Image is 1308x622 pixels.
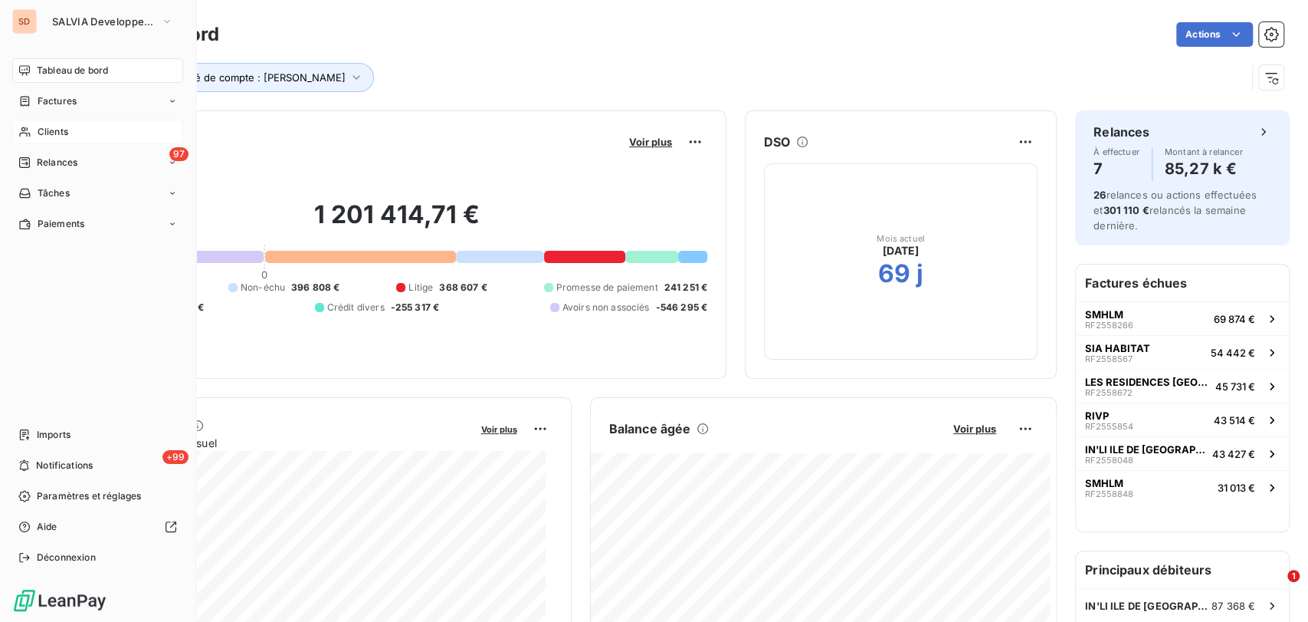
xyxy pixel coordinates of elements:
h2: 1 201 414,71 € [87,199,707,245]
button: RIVPRF255585443 514 € [1076,403,1289,436]
span: SMHLM [1085,308,1123,321]
button: Voir plus [624,135,677,149]
span: 45 731 € [1215,380,1255,393]
span: Chiffre d'affaires mensuel [87,435,470,451]
span: 241 251 € [664,281,707,295]
span: Promesse de paiement [556,281,658,295]
button: Voir plus [949,422,1001,436]
h2: j [916,258,923,289]
button: SMHLMRF255884831 013 € [1076,470,1289,504]
span: -546 295 € [655,301,707,314]
span: SMHLM [1085,477,1123,489]
div: SD [12,9,37,34]
span: RF2558048 [1085,456,1133,465]
span: 97 [169,147,188,161]
span: Mois actuel [877,234,925,243]
img: Logo LeanPay [12,588,107,613]
span: Voir plus [953,423,996,435]
span: Paramètres et réglages [37,489,141,503]
span: 26 [1093,189,1106,201]
h6: DSO [764,133,790,151]
iframe: Intercom live chat [1256,570,1293,607]
span: À effectuer [1093,147,1139,156]
h4: 85,27 k € [1165,156,1243,181]
span: Tableau de bord [37,64,108,77]
span: Voir plus [629,136,672,148]
span: 396 808 € [291,281,339,295]
span: Voir plus [481,424,517,435]
span: RF2558266 [1085,321,1133,330]
span: 87 368 € [1211,600,1255,612]
span: Litige [408,281,433,295]
span: Imports [37,428,70,442]
button: Actions [1176,22,1253,47]
h6: Relances [1093,123,1149,141]
span: 1 [1287,570,1300,582]
span: 54 442 € [1211,347,1255,359]
button: SMHLMRF255826669 874 € [1076,301,1289,335]
span: Déconnexion [37,551,96,564]
span: Avoirs non associés [562,301,650,314]
span: 368 607 € [439,281,487,295]
span: +99 [162,450,188,464]
span: RF2558567 [1085,354,1133,364]
span: Aide [37,520,57,534]
button: LES RESIDENCES [GEOGRAPHIC_DATA] [GEOGRAPHIC_DATA]RF255867245 731 € [1076,369,1289,403]
span: 43 427 € [1212,448,1255,460]
span: Chargé de compte : [PERSON_NAME] [166,71,346,84]
span: LES RESIDENCES [GEOGRAPHIC_DATA] [GEOGRAPHIC_DATA] [1085,376,1209,388]
button: Chargé de compte : [PERSON_NAME] [143,63,374,92]
span: Tâches [38,186,70,200]
span: RIVP [1085,410,1109,422]
span: 0 [261,268,267,281]
span: 301 110 € [1103,204,1149,216]
h4: 7 [1093,156,1139,181]
span: [DATE] [883,243,919,258]
a: Aide [12,515,183,539]
span: RF2555854 [1085,422,1133,431]
span: SALVIA Developpement [52,15,155,28]
h6: Factures échues [1076,265,1289,301]
span: -255 317 € [391,301,440,314]
span: Relances [37,156,77,169]
span: Montant à relancer [1165,147,1243,156]
span: Clients [38,125,68,139]
button: SIA HABITATRF255856754 442 € [1076,335,1289,369]
span: RF2558672 [1085,388,1133,397]
span: relances ou actions effectuées et relancés la semaine dernière. [1093,189,1257,232]
h6: Principaux débiteurs [1076,551,1289,588]
button: IN'LI ILE DE [GEOGRAPHIC_DATA]RF255804843 427 € [1076,436,1289,470]
span: 31 013 € [1218,482,1255,494]
span: SIA HABITAT [1085,342,1150,354]
span: Notifications [36,459,93,472]
span: RF2558848 [1085,489,1133,499]
h2: 69 [878,258,910,289]
span: IN'LI ILE DE [GEOGRAPHIC_DATA] [1085,600,1211,612]
span: IN'LI ILE DE [GEOGRAPHIC_DATA] [1085,443,1206,456]
span: 69 874 € [1214,313,1255,325]
span: Factures [38,94,77,108]
span: Non-échu [241,281,285,295]
h6: Balance âgée [609,420,691,438]
span: 43 514 € [1214,414,1255,426]
span: Paiements [38,217,84,231]
span: Crédit divers [327,301,385,314]
button: Voir plus [477,422,522,436]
